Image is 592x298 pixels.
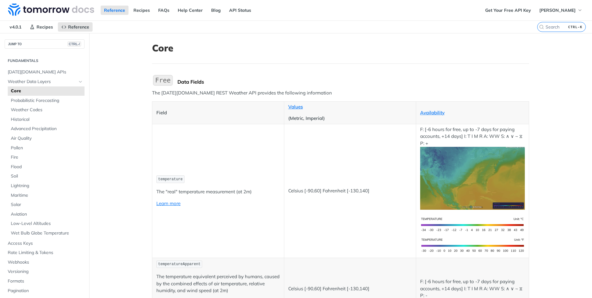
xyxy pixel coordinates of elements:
[420,175,525,181] span: Expand image
[5,39,85,49] button: JUMP TOCTRL-/
[8,181,85,191] a: Lightning
[5,277,85,286] a: Formats
[11,88,83,94] span: Core
[11,202,83,208] span: Solar
[8,134,85,143] a: Air Quality
[11,154,83,160] span: Fire
[8,79,76,85] span: Weather Data Layers
[68,24,89,30] span: Reference
[288,187,412,195] p: Celsius [-90,60] Fahrenheit [-130,140]
[26,22,56,32] a: Recipes
[11,116,83,123] span: Historical
[8,288,83,294] span: Pagination
[420,126,525,210] p: F: [-6 hours for free, up to -7 days for paying accounts, +14 days] I: T I M R A: WW S: ∧ ∨ ~ ⧖ P: +
[152,90,529,97] p: The [DATE][DOMAIN_NAME] REST Weather API provides the following information
[5,58,85,64] h2: Fundamentals
[5,68,85,77] a: [DATE][DOMAIN_NAME] APIs
[11,221,83,227] span: Low-Level Altitudes
[8,240,83,247] span: Access Keys
[174,6,206,15] a: Help Center
[536,6,586,15] button: [PERSON_NAME]
[5,258,85,267] a: Webhooks
[5,286,85,296] a: Pagination
[482,6,534,15] a: Get Your Free API Key
[156,109,280,116] p: Field
[8,115,85,124] a: Historical
[8,210,85,219] a: Aviation
[8,105,85,115] a: Weather Codes
[8,269,83,275] span: Versioning
[288,104,303,110] a: Values
[8,172,85,181] a: Soil
[539,24,544,29] svg: Search
[11,107,83,113] span: Weather Codes
[11,135,83,142] span: Air Quality
[8,162,85,172] a: Flood
[8,153,85,162] a: Fire
[8,229,85,238] a: Wet Bulb Globe Temperature
[5,239,85,248] a: Access Keys
[156,188,280,195] p: The "real" temperature measurement (at 2m)
[11,126,83,132] span: Advanced Precipitation
[67,42,81,46] span: CTRL-/
[420,110,445,116] a: Availability
[177,79,529,85] div: Data Fields
[8,3,94,16] img: Tomorrow.io Weather API Docs
[8,143,85,153] a: Pollen
[156,273,280,294] p: The temperature equivalent perceived by humans, caused by the combined effects of air temperature...
[6,22,25,32] span: v4.0.1
[156,200,181,206] a: Learn more
[8,278,83,284] span: Formats
[8,124,85,134] a: Advanced Precipitation
[11,211,83,217] span: Aviation
[58,22,93,32] a: Reference
[152,42,529,54] h1: Core
[288,115,412,122] p: (Metric, Imperial)
[8,69,83,75] span: [DATE][DOMAIN_NAME] APIs
[8,250,83,256] span: Rate Limiting & Tokens
[5,267,85,276] a: Versioning
[208,6,224,15] a: Blog
[11,192,83,199] span: Maritime
[420,242,525,248] span: Expand image
[5,77,85,86] a: Weather Data LayersHide subpages for Weather Data Layers
[420,221,525,227] span: Expand image
[11,98,83,104] span: Probabilistic Forecasting
[8,86,85,96] a: Core
[37,24,53,30] span: Recipes
[226,6,255,15] a: API Status
[158,177,183,182] span: temperature
[8,96,85,105] a: Probabilistic Forecasting
[5,248,85,257] a: Rate Limiting & Tokens
[78,79,83,84] button: Hide subpages for Weather Data Layers
[130,6,153,15] a: Recipes
[11,183,83,189] span: Lightning
[11,230,83,236] span: Wet Bulb Globe Temperature
[8,200,85,209] a: Solar
[8,191,85,200] a: Maritime
[567,24,584,30] kbd: CTRL-K
[8,259,83,265] span: Webhooks
[539,7,576,13] span: [PERSON_NAME]
[288,285,412,292] p: Celsius [-90,60] Fahrenheit [-130,140]
[155,6,173,15] a: FAQs
[8,219,85,228] a: Low-Level Altitudes
[11,164,83,170] span: Flood
[11,173,83,179] span: Soil
[11,145,83,151] span: Pollen
[158,262,201,266] span: temperatureApparent
[101,6,128,15] a: Reference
